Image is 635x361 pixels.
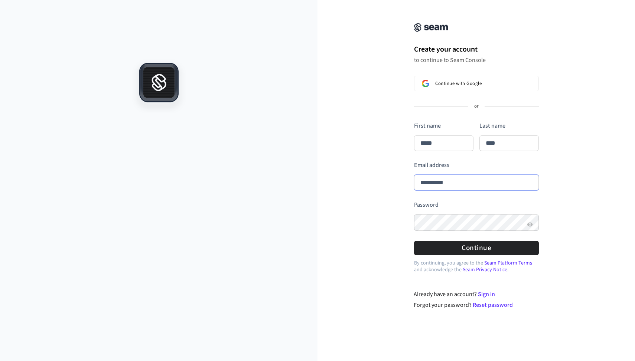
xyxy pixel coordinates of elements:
a: Reset password [473,301,513,309]
span: Continue with Google [435,81,482,86]
button: Show password [525,220,534,229]
label: First name [414,122,441,130]
p: to continue to Seam Console [414,56,539,64]
div: Already have an account? [414,290,539,299]
label: Email address [414,161,449,169]
h1: Create your account [414,44,539,55]
button: Sign in with GoogleContinue with Google [414,76,539,91]
img: Sign in with Google [422,80,429,87]
div: Forgot your password? [414,301,539,309]
a: Seam Platform Terms [484,259,532,267]
img: Seam Console [414,23,448,32]
label: Password [414,201,439,209]
p: or [474,103,479,110]
button: Continue [414,241,539,255]
label: Last name [479,122,505,130]
a: Sign in [478,290,495,298]
p: By continuing, you agree to the and acknowledge the . [414,260,539,273]
a: Seam Privacy Notice [463,266,507,273]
